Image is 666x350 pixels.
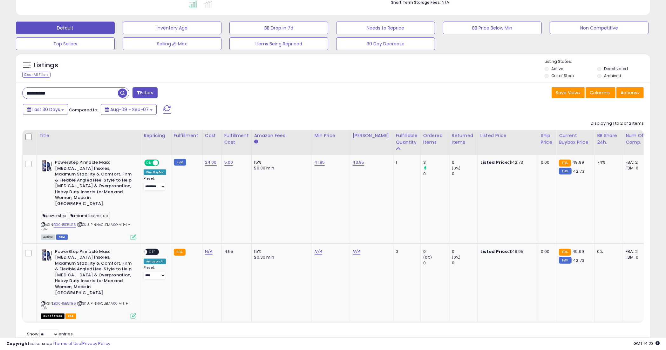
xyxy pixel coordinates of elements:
button: Actions [616,87,644,98]
button: Items Being Repriced [229,37,328,50]
span: 42.73 [573,168,585,174]
small: (0%) [423,255,432,260]
button: BB Drop in 7d [229,22,328,34]
div: Amazon AI [144,259,166,264]
span: | SKU: PINNACLEMAXX-M11-H-FBM [41,222,130,232]
a: N/A [353,248,360,255]
small: (0%) [452,166,461,171]
small: FBM [174,159,186,166]
div: seller snap | | [6,341,110,347]
button: Save View [552,87,585,98]
label: Out of Stock [551,73,574,78]
button: BB Price Below Min [443,22,542,34]
b: Listed Price: [480,159,509,165]
h5: Listings [34,61,58,70]
div: $0.30 min [254,254,307,260]
small: FBM [559,168,571,175]
small: FBA [174,249,186,256]
span: All listings currently available for purchase on Amazon [41,234,55,240]
b: Listed Price: [480,248,509,254]
div: 0 [452,171,478,177]
span: 2025-10-8 14:23 GMT [634,340,660,347]
div: 3 [423,160,449,165]
div: $49.95 [480,249,533,254]
div: Amazon Fees [254,132,309,139]
span: OFF [147,249,157,254]
small: Amazon Fees. [254,139,258,145]
div: Num of Comp. [626,132,649,146]
span: 49.99 [573,248,584,254]
div: 15% [254,249,307,254]
a: Privacy Policy [82,340,110,347]
div: Listed Price [480,132,535,139]
button: Non Competitive [550,22,649,34]
button: Filters [133,87,157,98]
a: N/A [205,248,213,255]
div: Returned Items [452,132,475,146]
div: 0.00 [541,160,551,165]
button: Last 30 Days [23,104,68,115]
span: Aug-09 - Sep-07 [110,106,149,113]
div: ASIN: [41,249,136,318]
div: FBA: 2 [626,249,647,254]
div: 0 [423,171,449,177]
div: 0 [452,260,478,266]
div: Clear All Filters [22,72,51,78]
span: FBM [56,234,68,240]
div: 0.00 [541,249,551,254]
div: 15% [254,160,307,165]
small: FBM [559,257,571,264]
button: Selling @ Max [123,37,221,50]
span: All listings that are currently out of stock and unavailable for purchase on Amazon [41,314,65,319]
div: ASIN: [41,160,136,239]
div: 0% [597,249,618,254]
div: 4.55 [224,249,247,254]
a: 43.95 [353,159,364,166]
div: Title [39,132,138,139]
span: OFF [158,160,168,166]
button: Columns [586,87,615,98]
div: 0 [452,249,478,254]
span: FBA [65,314,76,319]
a: N/A [315,248,322,255]
div: $0.30 min [254,165,307,171]
span: ON [145,160,153,166]
div: Cost [205,132,219,139]
div: Fulfillable Quantity [396,132,418,146]
div: 74% [597,160,618,165]
b: PowerStep Pinnacle Maxx [MEDICAL_DATA] Insoles, Maximum Stability & Comfort. Firm & Flexible Angl... [55,160,132,208]
button: 30 Day Decrease [336,37,435,50]
div: 0 [452,160,478,165]
span: Last 30 Days [32,106,60,113]
div: [PERSON_NAME] [353,132,391,139]
span: | SKU: PINNACLEMAXX-M11-H-FBA [41,301,130,310]
span: Compared to: [69,107,98,113]
span: Columns [590,89,610,96]
div: Fulfillment [174,132,200,139]
a: B0045E5KB6 [54,301,76,306]
div: Win BuyBox [144,169,166,175]
div: BB Share 24h. [597,132,620,146]
div: 0 [423,260,449,266]
img: 516aQUtb9bL._SL40_.jpg [41,249,53,261]
div: 0 [423,249,449,254]
span: miami leather co [69,212,110,219]
div: Ordered Items [423,132,446,146]
small: (0%) [452,255,461,260]
div: FBA: 2 [626,160,647,165]
label: Archived [604,73,621,78]
span: Show: entries [27,331,73,337]
button: Needs to Reprice [336,22,435,34]
div: Ship Price [541,132,554,146]
b: PowerStep Pinnacle Maxx [MEDICAL_DATA] Insoles, Maximum Stability & Comfort. Firm & Flexible Angl... [55,249,132,298]
div: 1 [396,160,416,165]
a: 5.00 [224,159,233,166]
a: 24.00 [205,159,217,166]
div: Preset: [144,176,166,191]
img: 516aQUtb9bL._SL40_.jpg [41,160,53,172]
a: B0045E5KB6 [54,222,76,228]
div: FBM: 0 [626,165,647,171]
div: Repricing [144,132,168,139]
button: Top Sellers [16,37,115,50]
label: Active [551,66,563,71]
